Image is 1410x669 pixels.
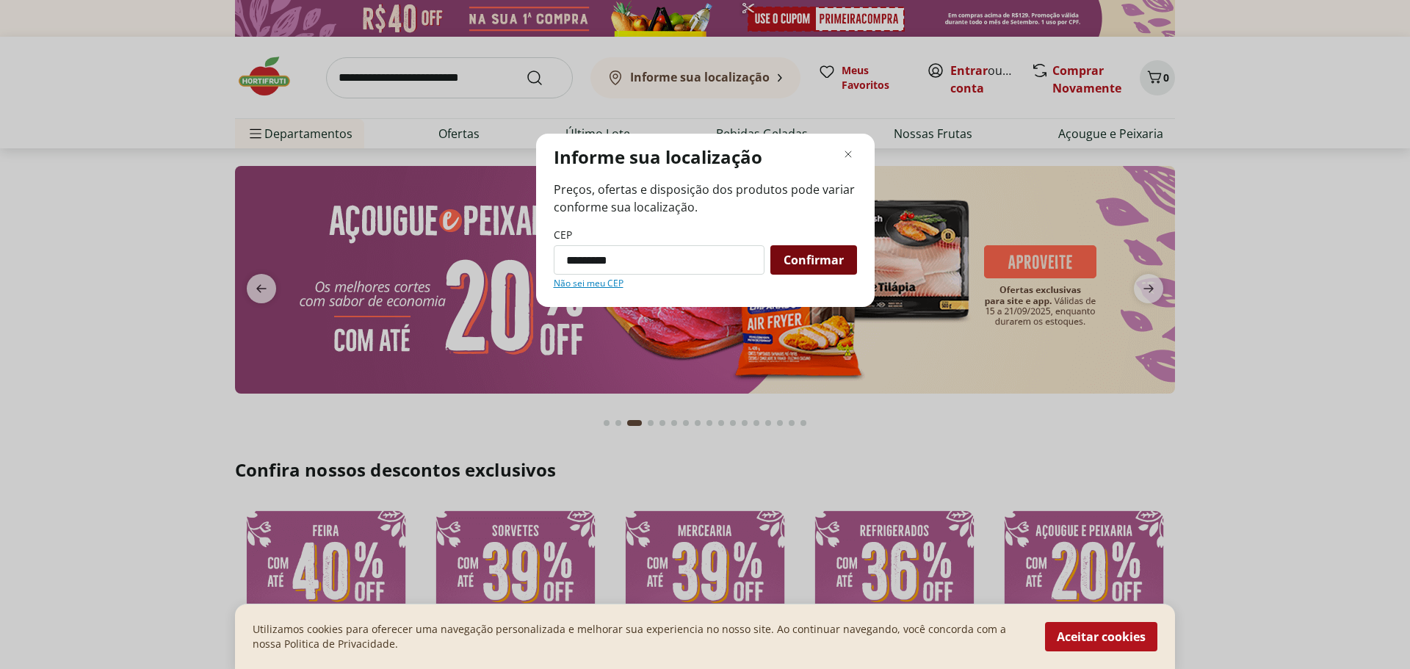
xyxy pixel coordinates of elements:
[554,181,857,216] span: Preços, ofertas e disposição dos produtos pode variar conforme sua localização.
[554,278,623,289] a: Não sei meu CEP
[554,228,572,242] label: CEP
[784,254,844,266] span: Confirmar
[770,245,857,275] button: Confirmar
[554,145,762,169] p: Informe sua localização
[536,134,875,307] div: Modal de regionalização
[1045,622,1157,651] button: Aceitar cookies
[839,145,857,163] button: Fechar modal de regionalização
[253,622,1027,651] p: Utilizamos cookies para oferecer uma navegação personalizada e melhorar sua experiencia no nosso ...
